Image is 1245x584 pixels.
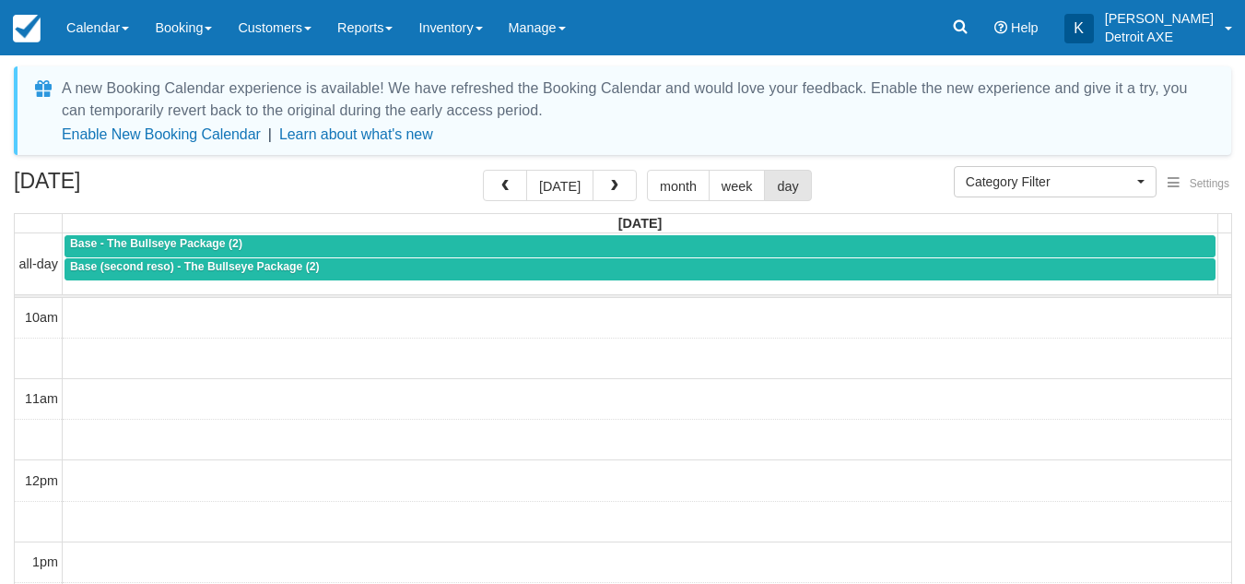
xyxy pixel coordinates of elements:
span: Category Filter [966,173,1133,191]
span: | [268,126,272,142]
p: Detroit AXE [1105,28,1214,46]
p: [PERSON_NAME] [1105,9,1214,28]
div: K [1064,14,1094,43]
button: Enable New Booking Calendar [62,125,261,144]
span: 10am [25,310,58,325]
button: day [764,170,811,201]
img: checkfront-main-nav-mini-logo.png [13,15,41,42]
span: Base - The Bullseye Package (2) [70,237,242,250]
span: Settings [1190,177,1229,190]
span: [DATE] [618,216,663,231]
button: month [647,170,710,201]
button: Category Filter [954,166,1157,197]
i: Help [994,21,1007,34]
button: [DATE] [526,170,593,201]
button: week [709,170,766,201]
a: Base - The Bullseye Package (2) [65,235,1216,257]
button: Settings [1157,171,1240,197]
span: Base (second reso) - The Bullseye Package (2) [70,260,320,273]
span: 1pm [32,554,58,569]
div: A new Booking Calendar experience is available! We have refreshed the Booking Calendar and would ... [62,77,1209,122]
span: 12pm [25,473,58,488]
h2: [DATE] [14,170,247,204]
span: 11am [25,391,58,406]
a: Learn about what's new [279,126,433,142]
a: Base (second reso) - The Bullseye Package (2) [65,258,1216,280]
span: Help [1011,20,1039,35]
